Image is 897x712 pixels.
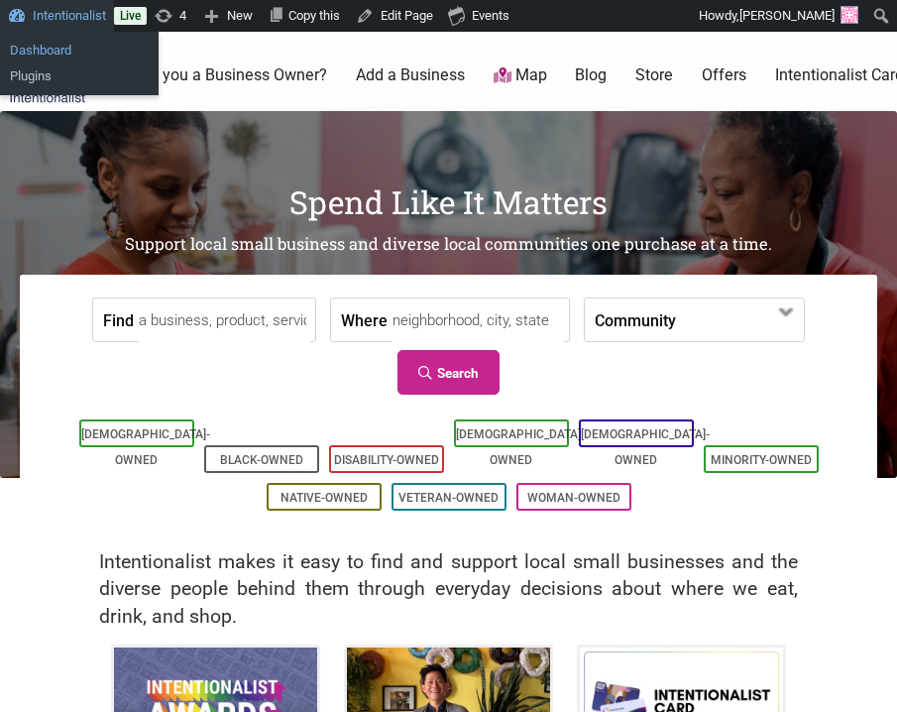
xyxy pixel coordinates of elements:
[334,453,439,467] a: Disability-Owned
[456,427,585,467] a: [DEMOGRAPHIC_DATA]-Owned
[635,64,673,86] a: Store
[103,298,134,341] label: Find
[711,453,812,467] a: Minority-Owned
[114,7,147,25] a: Live
[702,64,746,86] a: Offers
[99,548,798,630] h2: Intentionalist makes it easy to find and support local small businesses and the diverse people be...
[739,8,835,23] span: [PERSON_NAME]
[595,298,676,341] label: Community
[139,298,310,343] input: a business, product, service
[527,491,620,505] a: Woman-Owned
[135,64,327,86] a: Are you a Business Owner?
[397,350,500,395] a: Search
[494,64,547,87] a: Map
[81,427,210,467] a: [DEMOGRAPHIC_DATA]-Owned
[341,298,388,341] label: Where
[220,453,303,467] a: Black-Owned
[581,427,710,467] a: [DEMOGRAPHIC_DATA]-Owned
[280,491,368,505] a: Native-Owned
[575,64,607,86] a: Blog
[356,64,465,86] a: Add a Business
[398,491,499,505] a: Veteran-Owned
[392,298,564,343] input: neighborhood, city, state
